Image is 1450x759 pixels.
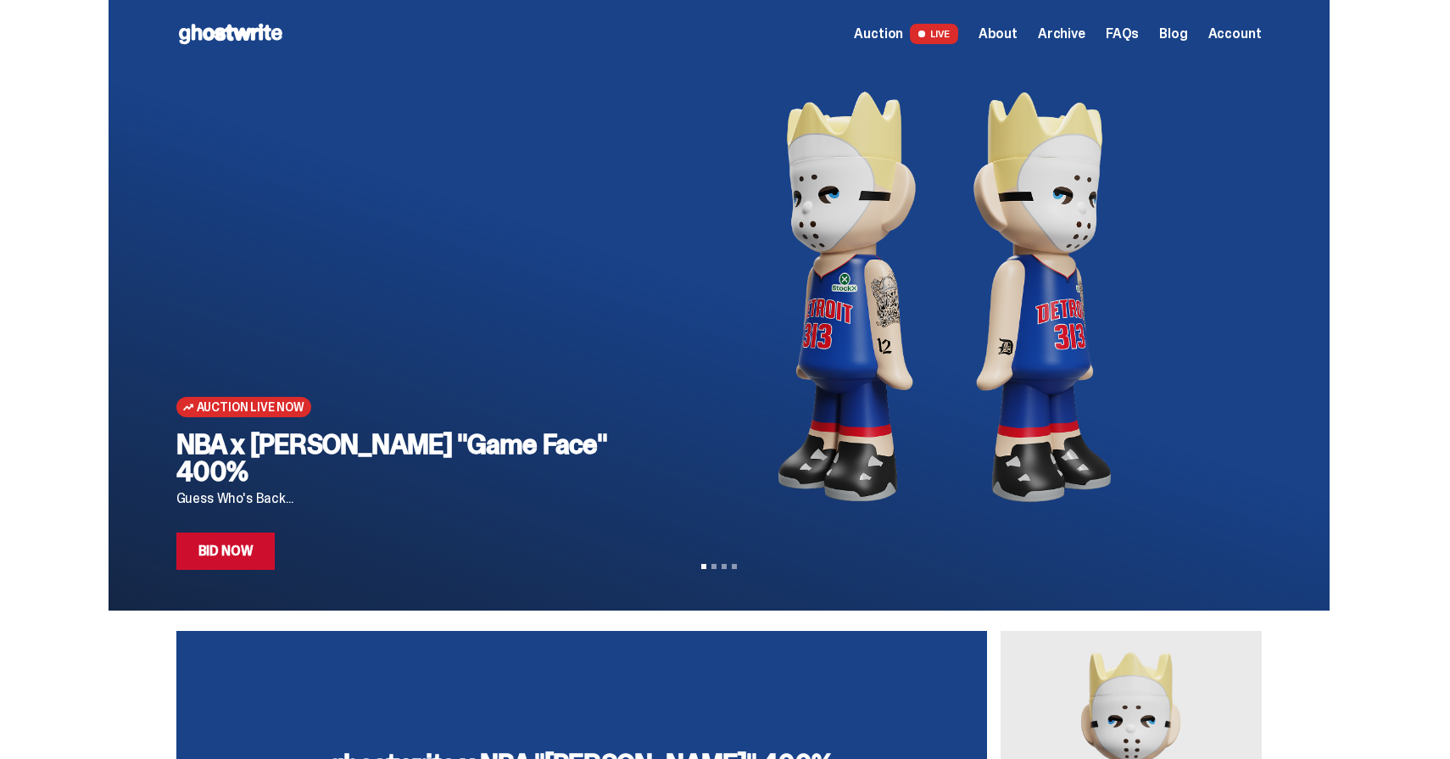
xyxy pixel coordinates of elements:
span: Auction [854,27,903,41]
a: Auction LIVE [854,24,957,44]
button: View slide 3 [722,564,727,569]
a: Bid Now [176,533,276,570]
a: About [979,27,1018,41]
a: Archive [1038,27,1085,41]
span: LIVE [910,24,958,44]
a: Account [1208,27,1262,41]
a: Blog [1159,27,1187,41]
button: View slide 1 [701,564,706,569]
h2: NBA x [PERSON_NAME] "Game Face" 400% [176,431,628,485]
a: FAQs [1106,27,1139,41]
img: NBA x Eminem "Game Face" 400% [655,68,1235,526]
span: Auction Live Now [197,400,304,414]
button: View slide 4 [732,564,737,569]
p: Guess Who's Back... [176,492,628,505]
button: View slide 2 [711,564,717,569]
